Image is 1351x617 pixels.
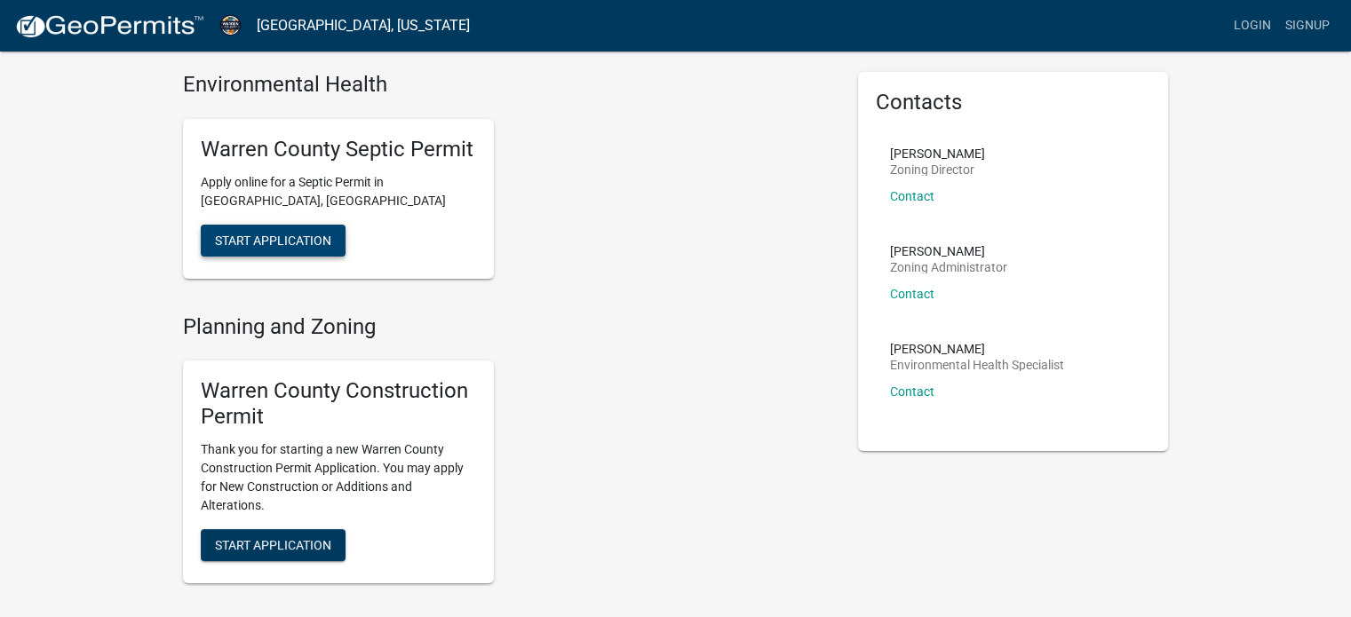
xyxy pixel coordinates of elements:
[890,245,1007,257] p: [PERSON_NAME]
[890,261,1007,273] p: Zoning Administrator
[215,537,331,551] span: Start Application
[183,72,831,98] h4: Environmental Health
[201,440,476,515] p: Thank you for starting a new Warren County Construction Permit Application. You may apply for New...
[201,529,346,561] button: Start Application
[890,147,985,160] p: [PERSON_NAME]
[219,13,242,37] img: Warren County, Iowa
[183,314,831,340] h4: Planning and Zoning
[201,173,476,210] p: Apply online for a Septic Permit in [GEOGRAPHIC_DATA], [GEOGRAPHIC_DATA]
[1278,9,1337,43] a: Signup
[876,90,1151,115] h5: Contacts
[890,163,985,176] p: Zoning Director
[890,189,934,203] a: Contact
[1227,9,1278,43] a: Login
[257,11,470,41] a: [GEOGRAPHIC_DATA], [US_STATE]
[890,359,1064,371] p: Environmental Health Specialist
[215,233,331,247] span: Start Application
[201,225,346,257] button: Start Application
[890,343,1064,355] p: [PERSON_NAME]
[201,137,476,162] h5: Warren County Septic Permit
[890,287,934,301] a: Contact
[201,378,476,430] h5: Warren County Construction Permit
[890,384,934,399] a: Contact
